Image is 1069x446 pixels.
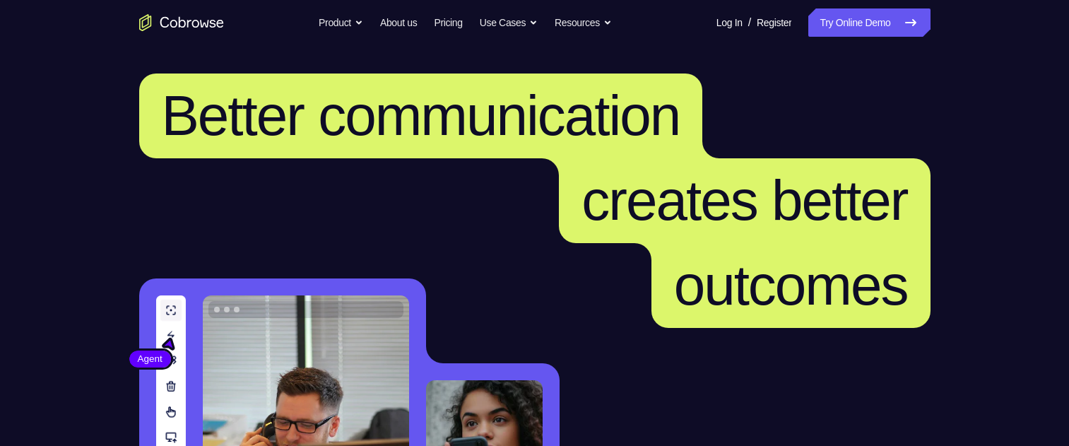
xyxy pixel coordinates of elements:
a: Log In [716,8,743,37]
a: About us [380,8,417,37]
span: Agent [129,352,171,366]
button: Use Cases [480,8,538,37]
span: creates better [581,169,907,232]
span: outcomes [674,254,908,317]
a: Pricing [434,8,462,37]
button: Product [319,8,363,37]
a: Register [757,8,791,37]
span: Better communication [162,84,680,147]
a: Try Online Demo [808,8,930,37]
a: Go to the home page [139,14,224,31]
span: / [748,14,751,31]
button: Resources [555,8,612,37]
